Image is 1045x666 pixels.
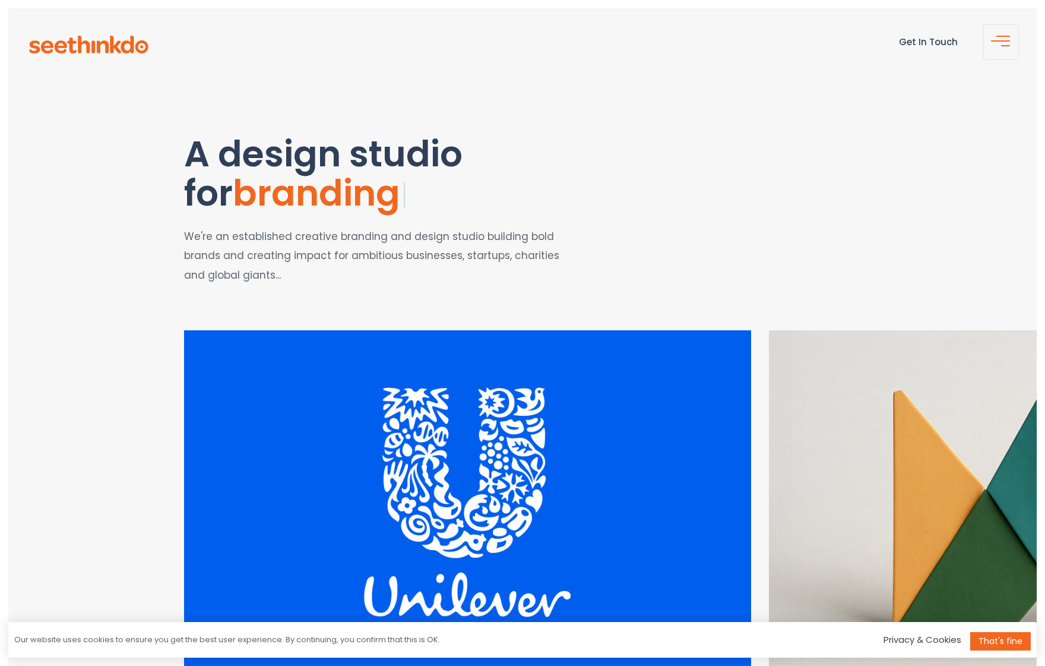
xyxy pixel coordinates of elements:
a: That's fine [970,632,1031,651]
img: see-think-do-logo.png [29,36,148,53]
span: b r a n d i n g [233,168,403,218]
span: | [401,174,408,216]
a: Privacy & Cookies [883,633,961,646]
p: We're an established creative branding and design studio building bold brands and creating impact... [184,227,572,285]
div: Our website uses cookies to ensure you get the best user experience. By continuing, you confirm t... [14,635,440,646]
h1: A design studio for [184,134,629,215]
a: Get In Touch [899,36,958,48]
